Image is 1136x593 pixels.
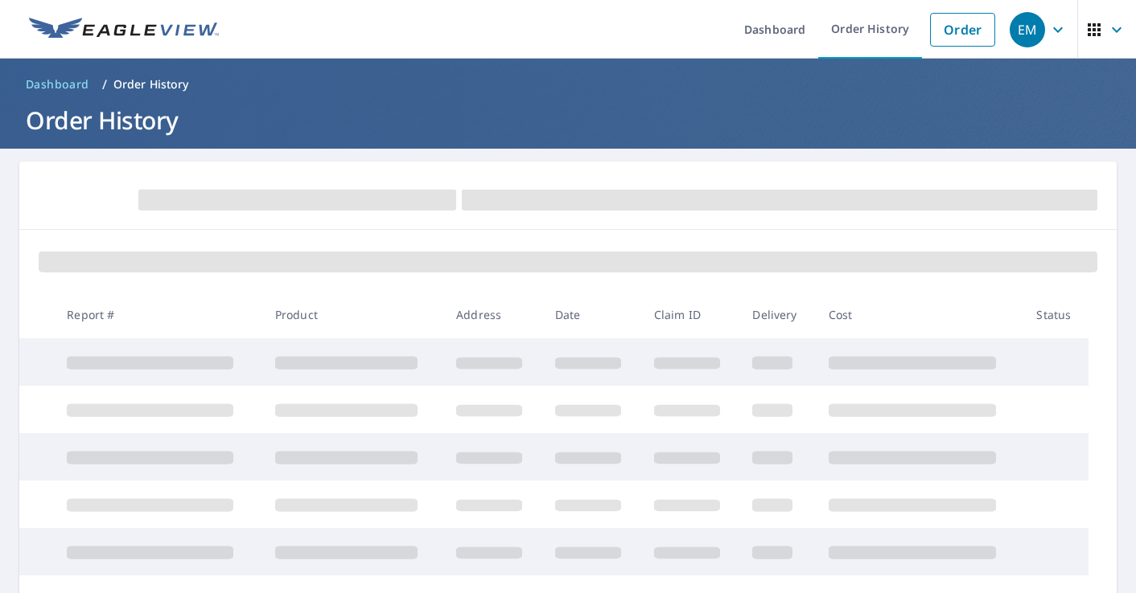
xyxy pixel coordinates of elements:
nav: breadcrumb [19,72,1117,97]
li: / [102,75,107,94]
span: Dashboard [26,76,89,92]
h1: Order History [19,104,1117,137]
p: Order History [113,76,189,92]
th: Delivery [739,291,815,338]
a: Dashboard [19,72,96,97]
th: Date [542,291,641,338]
div: EM [1010,12,1045,47]
th: Product [262,291,443,338]
th: Cost [816,291,1024,338]
th: Address [443,291,542,338]
th: Claim ID [641,291,740,338]
img: EV Logo [29,18,219,42]
a: Order [930,13,995,47]
th: Status [1023,291,1089,338]
th: Report # [54,291,262,338]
